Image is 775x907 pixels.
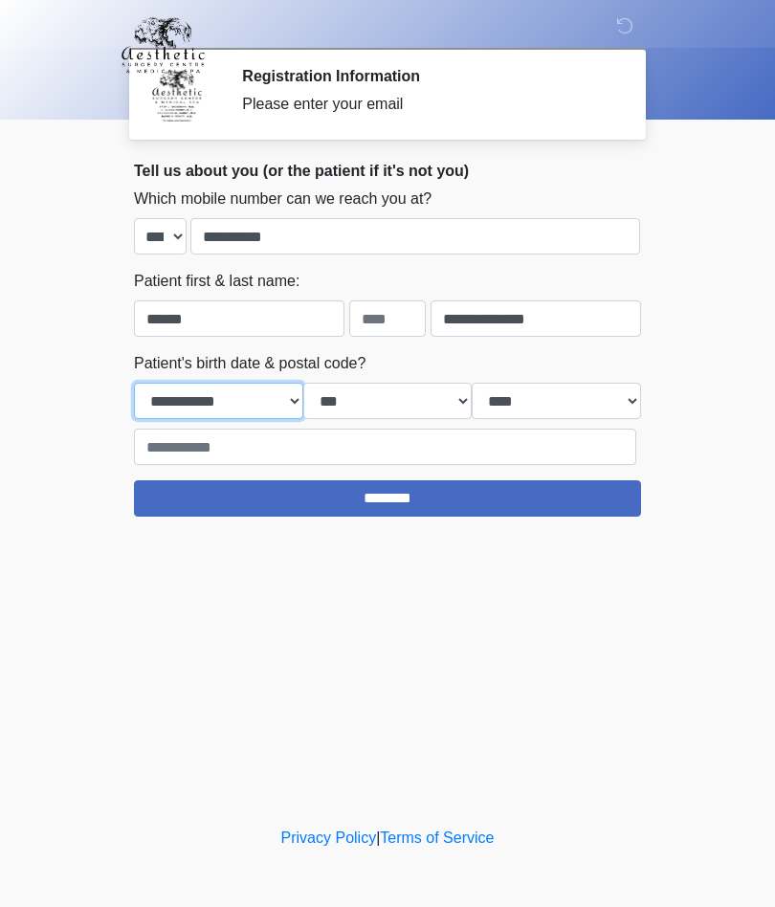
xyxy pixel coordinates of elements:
[134,270,299,293] label: Patient first & last name:
[134,352,365,375] label: Patient's birth date & postal code?
[148,67,206,124] img: Agent Avatar
[134,162,641,180] h2: Tell us about you (or the patient if it's not you)
[115,14,211,76] img: Aesthetic Surgery Centre, PLLC Logo
[134,188,432,210] label: Which mobile number can we reach you at?
[376,830,380,846] a: |
[380,830,494,846] a: Terms of Service
[281,830,377,846] a: Privacy Policy
[242,93,612,116] div: Please enter your email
